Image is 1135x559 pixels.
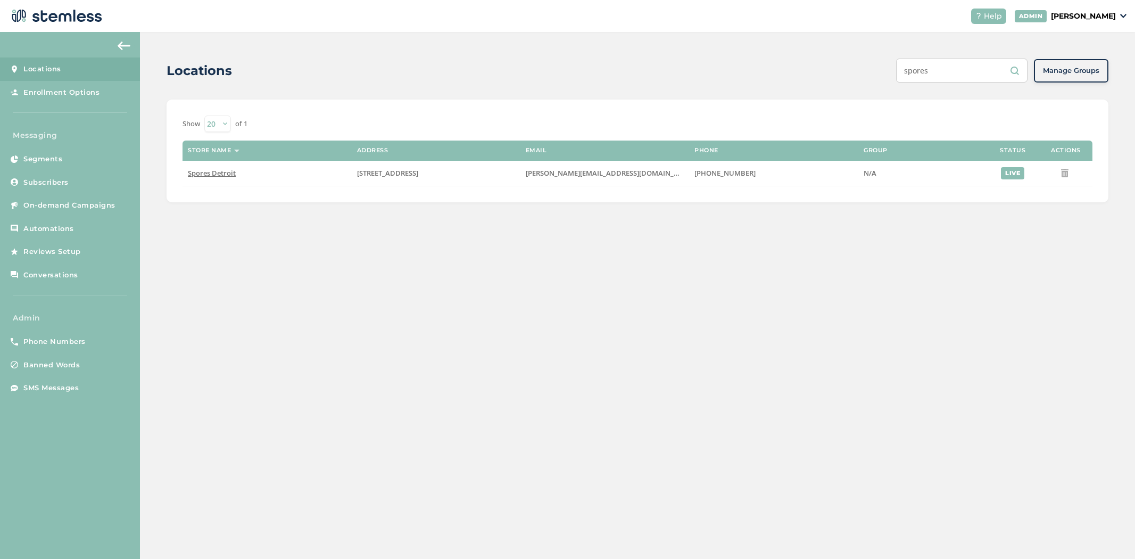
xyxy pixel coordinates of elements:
img: icon-sort-1e1d7615.svg [234,150,239,152]
span: Conversations [23,270,78,281]
iframe: Chat Widget [1082,508,1135,559]
span: Phone Numbers [23,336,86,347]
div: ADMIN [1015,10,1047,22]
span: Banned Words [23,360,80,371]
h2: Locations [167,61,232,80]
span: SMS Messages [23,383,79,393]
span: Help [984,11,1002,22]
input: Search [896,59,1028,83]
span: Subscribers [23,177,69,188]
label: (206) 949-4141 [694,169,853,178]
span: [PHONE_NUMBER] [694,168,756,178]
span: Reviews Setup [23,246,81,257]
div: live [1001,167,1024,179]
label: ryan@dispojoy.com [526,169,684,178]
button: Manage Groups [1034,59,1108,83]
label: Email [526,147,547,154]
label: Spores Detroit [188,169,346,178]
img: glitter-stars-b7820f95.gif [89,241,110,262]
span: Segments [23,154,62,165]
th: Actions [1039,141,1092,161]
label: Show [183,119,200,129]
label: of 1 [235,119,247,129]
label: N/A [864,169,981,178]
span: Spores Detroit [188,168,236,178]
p: [PERSON_NAME] [1051,11,1116,22]
span: [PERSON_NAME][EMAIL_ADDRESS][DOMAIN_NAME] [526,168,696,178]
img: icon-help-white-03924b79.svg [975,13,982,19]
label: 14114 Telegraph Road [357,169,515,178]
span: Locations [23,64,61,75]
span: Manage Groups [1043,65,1099,76]
label: Status [1000,147,1025,154]
span: Enrollment Options [23,87,100,98]
label: Phone [694,147,718,154]
span: [STREET_ADDRESS] [357,168,418,178]
img: icon_down-arrow-small-66adaf34.svg [1120,14,1126,18]
label: Address [357,147,388,154]
img: logo-dark-0685b13c.svg [9,5,102,27]
label: Store name [188,147,231,154]
img: icon-arrow-back-accent-c549486e.svg [118,42,130,50]
span: Automations [23,224,74,234]
span: On-demand Campaigns [23,200,115,211]
label: Group [864,147,888,154]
